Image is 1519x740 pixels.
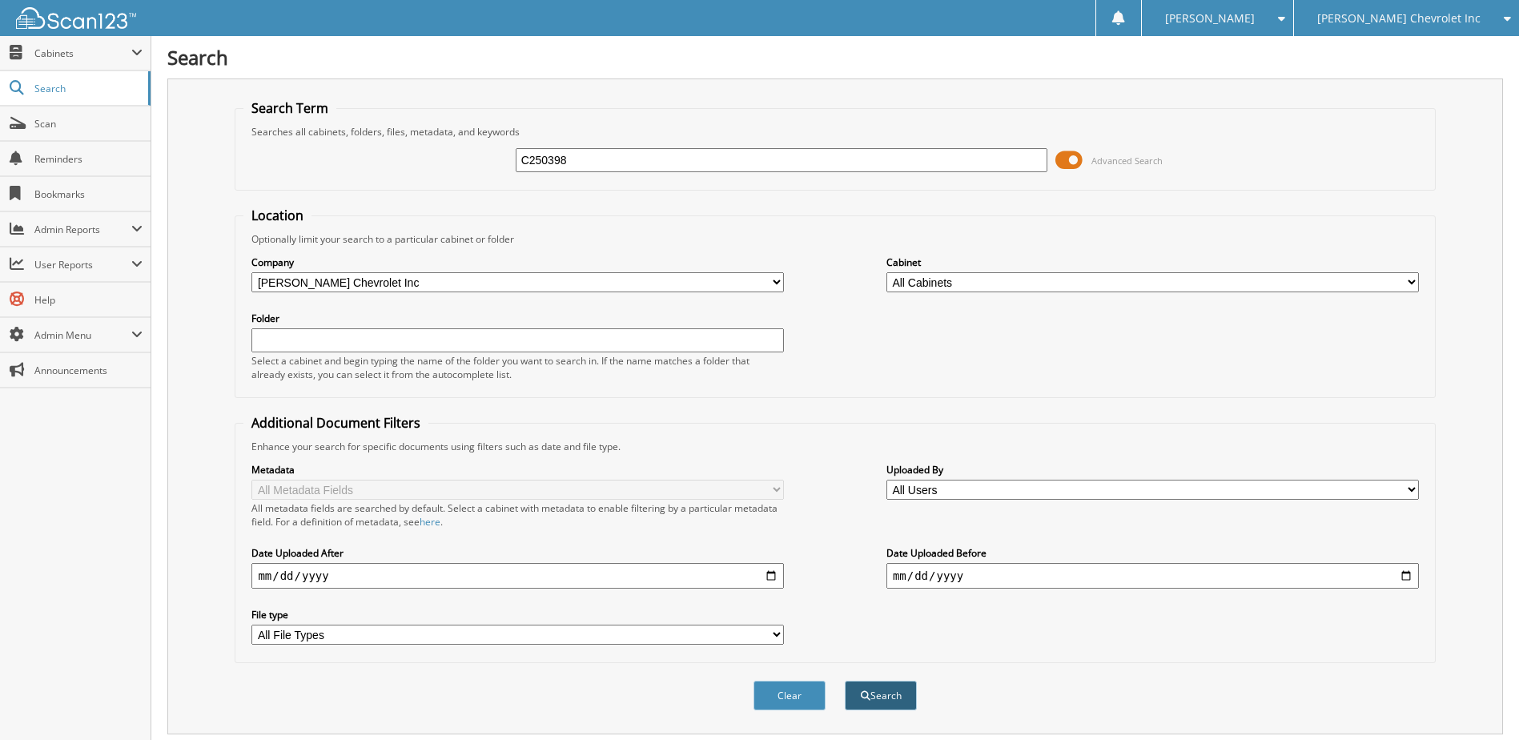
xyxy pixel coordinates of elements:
[251,255,784,269] label: Company
[251,546,784,560] label: Date Uploaded After
[845,681,917,710] button: Search
[243,232,1426,246] div: Optionally limit your search to a particular cabinet or folder
[243,207,311,224] legend: Location
[251,354,784,381] div: Select a cabinet and begin typing the name of the folder you want to search in. If the name match...
[243,125,1426,139] div: Searches all cabinets, folders, files, metadata, and keywords
[1317,14,1481,23] span: [PERSON_NAME] Chevrolet Inc
[886,546,1419,560] label: Date Uploaded Before
[34,293,143,307] span: Help
[420,515,440,529] a: here
[1439,663,1519,740] iframe: Chat Widget
[886,563,1419,589] input: end
[34,187,143,201] span: Bookmarks
[34,258,131,271] span: User Reports
[243,99,336,117] legend: Search Term
[1165,14,1255,23] span: [PERSON_NAME]
[34,82,140,95] span: Search
[1091,155,1163,167] span: Advanced Search
[34,46,131,60] span: Cabinets
[243,414,428,432] legend: Additional Document Filters
[251,608,784,621] label: File type
[251,501,784,529] div: All metadata fields are searched by default. Select a cabinet with metadata to enable filtering b...
[251,563,784,589] input: start
[243,440,1426,453] div: Enhance your search for specific documents using filters such as date and file type.
[886,255,1419,269] label: Cabinet
[886,463,1419,477] label: Uploaded By
[167,44,1503,70] h1: Search
[251,463,784,477] label: Metadata
[753,681,826,710] button: Clear
[16,7,136,29] img: scan123-logo-white.svg
[34,364,143,377] span: Announcements
[34,223,131,236] span: Admin Reports
[34,117,143,131] span: Scan
[251,312,784,325] label: Folder
[34,328,131,342] span: Admin Menu
[34,152,143,166] span: Reminders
